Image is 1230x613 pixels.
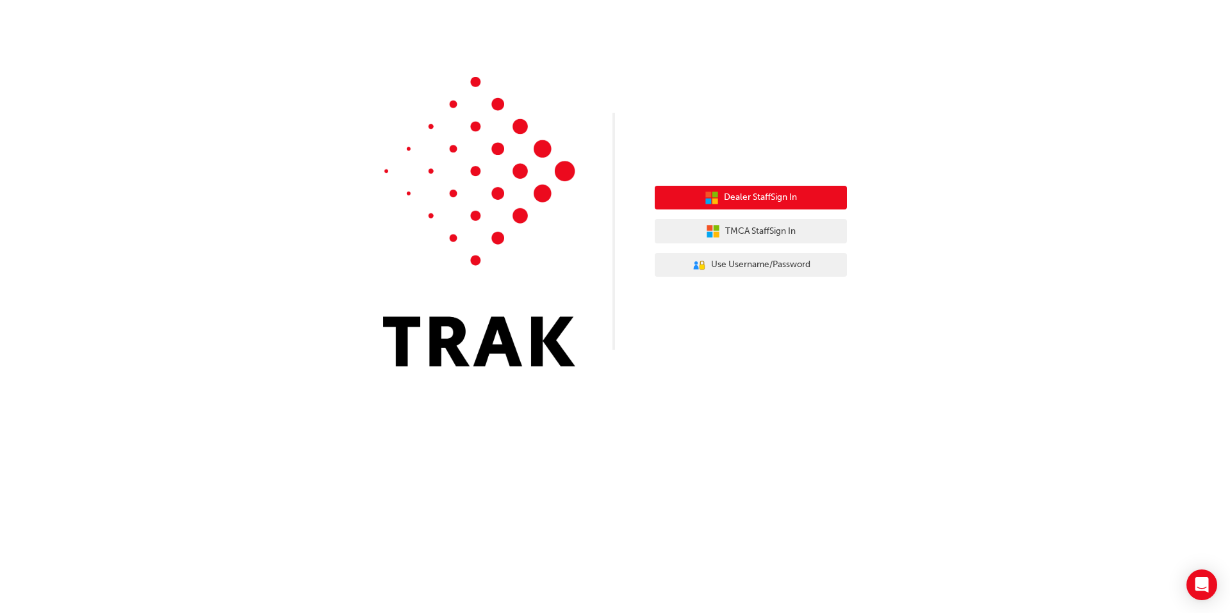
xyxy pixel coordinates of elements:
[725,224,796,239] span: TMCA Staff Sign In
[711,257,810,272] span: Use Username/Password
[383,77,575,366] img: Trak
[655,186,847,210] button: Dealer StaffSign In
[655,219,847,243] button: TMCA StaffSign In
[1186,569,1217,600] div: Open Intercom Messenger
[655,253,847,277] button: Use Username/Password
[724,190,797,205] span: Dealer Staff Sign In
